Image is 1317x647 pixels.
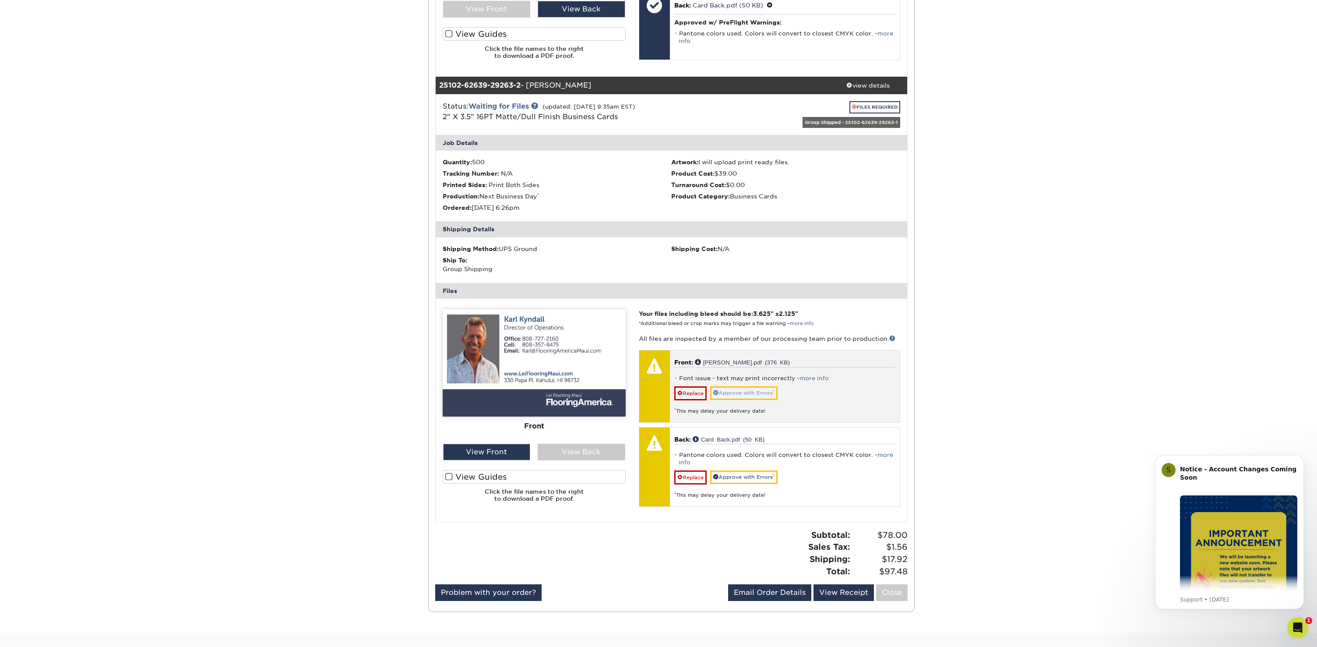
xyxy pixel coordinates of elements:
li: Pantone colors used. Colors will convert to closest CMYK color. - [674,30,895,45]
div: UPS Ground [443,244,672,253]
li: [DATE] 6:26pm [443,203,672,212]
strong: Subtotal: [811,530,850,540]
li: Next Business Day [443,192,672,201]
span: 1 [1305,617,1312,624]
strong: Sales Tax: [808,542,850,552]
a: more info [790,321,813,326]
div: view details [828,81,907,90]
span: $78.00 [853,529,908,541]
a: [PERSON_NAME].pdf (376 KB) [695,359,790,365]
div: View Back [538,444,625,460]
span: Front: [674,359,693,366]
a: Card Back.pdf (50 KB) [693,436,765,442]
strong: Ordered: [443,204,472,211]
a: Approve with Errors* [710,470,778,484]
strong: Turnaround Cost: [671,181,726,188]
iframe: Intercom live chat [1287,617,1308,638]
h4: Approved w/ PreFlight Warnings: [674,19,895,26]
strong: Quantity: [443,159,472,166]
li: 500 [443,158,672,166]
strong: Ship To: [443,257,467,264]
div: - [PERSON_NAME] [436,77,829,94]
strong: Product Cost: [671,170,715,177]
div: Status: [436,101,750,126]
span: 3.625 [753,310,771,317]
strong: Product Category: [671,193,730,200]
span: N/A [501,170,513,177]
li: Business Cards [671,192,900,201]
a: more info [679,30,893,44]
div: Group Shipping [443,256,672,274]
div: View Back [538,1,625,18]
label: View Guides [443,27,626,41]
li: Font issue - text may print incorrectly - [674,375,895,382]
iframe: Intercom notifications message [1142,444,1317,643]
strong: Shipping: [810,554,850,564]
a: Approve with Errors* [710,386,778,400]
li: $0.00 [671,180,900,189]
div: Front [443,417,626,436]
div: Shipping Details [436,221,908,237]
div: Files [436,283,908,299]
span: $17.92 [853,553,908,566]
strong: 25102-62639-29263-2 [439,81,521,89]
a: more info [679,452,893,466]
a: Replace [674,386,707,400]
h6: Click the file names to the right to download a PDF proof. [443,488,626,509]
span: $1.56 [853,541,908,553]
div: Job Details [436,135,908,151]
small: (updated: [DATE] 9:35am EST) [542,103,635,110]
small: *Additional bleed or crop marks may trigger a file warning – [639,321,813,326]
a: Card Back.pdf (50 KB) [693,2,763,9]
span: Print Both Sides [489,181,539,188]
span: 2.125 [779,310,795,317]
a: Problem with your order? [435,584,542,601]
strong: Shipping Method: [443,245,499,252]
div: This may delay your delivery date! [674,400,895,415]
a: Close [876,584,908,601]
li: Pantone colors used. Colors will convert to closest CMYK color. - [674,451,895,466]
span: Back: [674,2,691,9]
h6: Click the file names to the right to download a PDF proof. [443,45,626,67]
a: Waiting for Files [468,102,529,110]
span: Back: [674,436,691,443]
p: All files are inspected by a member of our processing team prior to production. [639,334,900,343]
a: 2" X 3.5" 16PT Matte/Dull Finish Business Cards [443,113,618,121]
a: FILES REQUIRED [849,101,900,113]
div: This may delay your delivery date! [674,484,895,499]
a: Replace [674,470,707,484]
a: more info [799,375,829,382]
span: $97.48 [853,566,908,578]
li: I will upload print ready files. [671,158,900,166]
div: View Front [443,1,531,18]
strong: Your files including bleed should be: " x " [639,310,798,317]
strong: Shipping Cost: [671,245,718,252]
a: view details [828,77,907,94]
strong: Artwork: [671,159,698,166]
strong: Tracking Number: [443,170,499,177]
strong: Production: [443,193,479,200]
div: Group Shipped - 25102-62639-29263-1 [803,117,900,128]
div: View Front [443,444,531,460]
li: $39.00 [671,169,900,178]
a: View Receipt [813,584,874,601]
a: Email Order Details [728,584,811,601]
strong: Total: [826,566,850,576]
div: N/A [671,244,900,253]
strong: Printed Sides: [443,181,487,188]
label: View Guides [443,470,626,484]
